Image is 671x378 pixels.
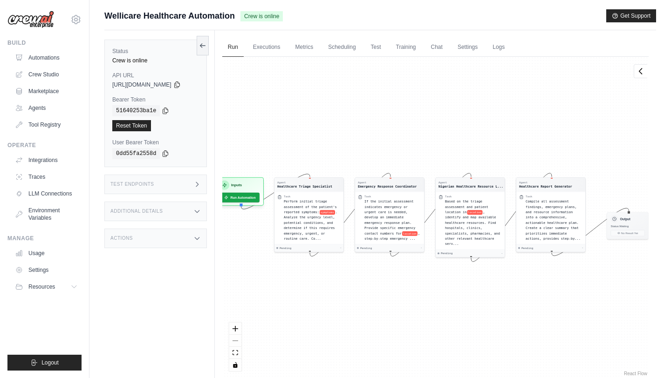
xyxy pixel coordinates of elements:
[425,38,448,57] a: Chat
[501,251,503,255] div: -
[320,210,335,215] span: symptoms
[284,195,290,198] div: Task
[277,184,332,189] div: Healthcare Triage Specialist
[112,105,160,116] code: 51640253ba1e
[487,38,510,57] a: Logs
[7,355,82,371] button: Logout
[445,200,488,214] span: Based on the triage assessment and patient location in
[112,57,199,64] div: Crew is online
[247,38,286,57] a: Executions
[110,236,133,241] h3: Actions
[112,120,151,131] a: Reset Token
[222,38,244,57] a: Run
[7,142,82,149] div: Operate
[112,148,160,159] code: 0dd55fa2558d
[322,38,361,57] a: Scheduling
[11,84,82,99] a: Marketplace
[364,199,421,241] div: If the initial assessment indicates emergency or urgent care is needed, develop an immediate emer...
[607,212,649,239] div: OutputStatus:WaitingNo Result Yet
[364,231,420,240] span: , step-by-step emergency ...
[112,81,171,88] span: [URL][DOMAIN_NAME]
[582,246,583,250] div: -
[445,199,502,246] div: Based on the triage assessment and patient location in {location}, identify and map available hea...
[11,203,82,225] a: Environment Variables
[112,72,199,79] label: API URL
[290,38,319,57] a: Metrics
[11,279,82,294] button: Resources
[28,283,55,290] span: Resources
[277,181,332,184] div: Agent
[11,101,82,115] a: Agents
[229,347,241,359] button: fit view
[467,210,482,215] span: location
[231,182,242,188] h3: Inputs
[11,67,82,82] a: Crew Studio
[284,210,337,241] span: . Analyze the urgency level, potential conditions, and determine if this requires emergency, urge...
[11,117,82,132] a: Tool Registry
[241,174,309,209] g: Edge from inputsNode to fe4f13bca0243dce9c90710d73faf5fd
[552,208,629,256] g: Edge from 71b0523622b840e2730f77ae715a295f to outputNode
[435,177,505,257] div: AgentNigerian Healthcare Resource L...TaskBased on the triage assessment and patient location inl...
[274,177,344,252] div: AgentHealthcare Triage SpecialistTaskPerform initial triage assessment of the patient's reported ...
[110,209,163,214] h3: Additional Details
[229,323,241,335] button: zoom in
[240,11,283,21] span: Crew is online
[526,195,532,198] div: Task
[360,246,372,250] span: Pending
[112,139,199,146] label: User Bearer Token
[284,199,341,241] div: Perform initial triage assessment of the patient's reported symptoms: {symptoms}. Analyze the urg...
[41,359,59,366] span: Logout
[526,199,582,241] div: Compile all assessment findings, emergency plans, and resource information into a comprehensive, ...
[112,47,199,55] label: Status
[11,50,82,65] a: Automations
[11,153,82,168] a: Integrations
[358,184,417,189] div: Emergency Response Coordinator
[216,177,264,206] div: InputsRun Automation
[229,323,241,371] div: React Flow controls
[519,181,572,184] div: Agent
[364,195,371,198] div: Task
[112,96,199,103] label: Bearer Token
[11,169,82,184] a: Traces
[11,186,82,201] a: LLM Connections
[229,359,241,371] button: toggle interactivity
[310,173,390,256] g: Edge from fe4f13bca0243dce9c90710d73faf5fd to 8e5784a1c4c29befdc8b7d1a022019b5
[364,200,416,235] span: If the initial assessment indicates emergency or urgent care is needed, develop an immediate emer...
[420,246,422,250] div: -
[104,9,235,22] span: Wellicare Healthcare Automation
[606,9,656,22] button: Get Support
[7,235,82,242] div: Manage
[610,230,644,236] button: No Result Yet
[438,184,503,189] div: Nigerian Healthcare Resource Locator
[390,173,471,256] g: Edge from 8e5784a1c4c29befdc8b7d1a022019b5 to 3d6c8f1ee43d33e2f7fbbdb790fa63c8
[355,177,425,252] div: AgentEmergency Response CoordinatorTaskIf the initial assessment indicates emergency or urgent ca...
[516,177,586,252] div: AgentHealthcare Report GeneratorTaskCompile all assessment findings, emergency plans, and resourc...
[365,38,387,57] a: Test
[521,246,533,250] span: Pending
[11,263,82,277] a: Settings
[452,38,483,57] a: Settings
[280,246,291,250] span: Pending
[445,195,452,198] div: Task
[526,200,581,241] span: Compile all assessment findings, emergency plans, and resource information into a comprehensive, ...
[7,11,54,28] img: Logo
[402,231,418,236] span: location
[284,200,337,214] span: Perform initial triage assessment of the patient's reported symptoms:
[11,246,82,261] a: Usage
[220,193,260,202] button: Run Automation
[445,210,500,246] span: , identify and map available healthcare resources. Find hospitals, clinics, specialists, pharmaci...
[358,181,417,184] div: Agent
[110,182,154,187] h3: Test Endpoints
[624,371,647,376] a: React Flow attribution
[519,184,572,189] div: Healthcare Report Generator
[471,173,552,262] g: Edge from 3d6c8f1ee43d33e2f7fbbdb790fa63c8 to 71b0523622b840e2730f77ae715a295f
[438,181,503,184] div: Agent
[610,225,628,228] span: Status: Waiting
[7,39,82,47] div: Build
[441,251,452,255] span: Pending
[620,216,630,221] h3: Output
[390,38,422,57] a: Training
[340,246,342,250] div: -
